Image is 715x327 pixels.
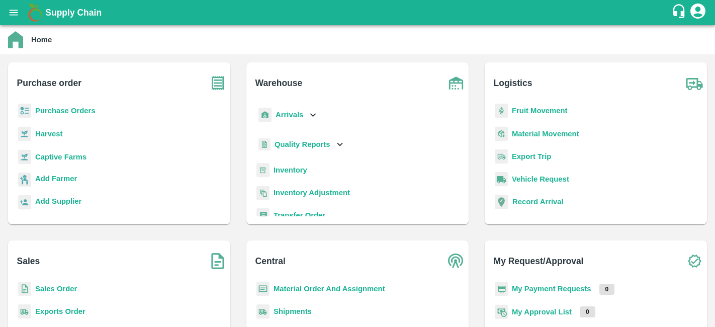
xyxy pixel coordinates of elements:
[512,107,568,115] a: Fruit Movement
[18,126,31,141] img: harvest
[512,285,591,293] a: My Payment Requests
[495,149,508,164] img: delivery
[274,211,325,219] a: Transfer Order
[35,130,62,138] a: Harvest
[258,108,272,122] img: whArrival
[512,130,579,138] a: Material Movement
[35,285,77,293] a: Sales Order
[495,304,508,319] img: approval
[2,1,25,24] button: open drawer
[689,2,707,23] div: account of current user
[256,304,270,319] img: shipments
[18,195,31,210] img: supplier
[255,76,303,90] b: Warehouse
[274,285,385,293] a: Material Order And Assignment
[31,36,52,44] b: Home
[35,173,77,187] a: Add Farmer
[205,70,230,96] img: purchase
[682,70,707,96] img: truck
[35,153,86,161] a: Captive Farms
[35,197,81,205] b: Add Supplier
[599,284,615,295] p: 0
[45,6,671,20] a: Supply Chain
[512,175,569,183] a: Vehicle Request
[256,104,319,126] div: Arrivals
[275,140,330,148] b: Quality Reports
[256,208,270,223] img: whTransfer
[274,307,312,315] a: Shipments
[495,172,508,187] img: vehicle
[18,149,31,165] img: harvest
[18,104,31,118] img: reciept
[682,249,707,274] img: check
[255,254,286,268] b: Central
[443,70,469,96] img: warehouse
[671,4,689,22] div: customer-support
[256,163,270,178] img: whInventory
[512,198,564,206] a: Record Arrival
[205,249,230,274] img: soSales
[276,111,303,119] b: Arrivals
[45,8,102,18] b: Supply Chain
[17,254,40,268] b: Sales
[256,186,270,200] img: inventory
[512,152,551,160] a: Export Trip
[258,138,271,151] img: qualityReport
[25,3,45,23] img: logo
[35,307,85,315] a: Exports Order
[580,306,595,317] p: 0
[495,126,508,141] img: material
[494,254,584,268] b: My Request/Approval
[443,249,469,274] img: central
[35,107,96,115] a: Purchase Orders
[18,282,31,296] img: sales
[18,304,31,319] img: shipments
[256,134,345,155] div: Quality Reports
[18,173,31,187] img: farmer
[495,104,508,118] img: fruit
[274,189,350,197] a: Inventory Adjustment
[512,308,572,316] a: My Approval List
[35,196,81,209] a: Add Supplier
[495,282,508,296] img: payment
[35,175,77,183] b: Add Farmer
[494,76,532,90] b: Logistics
[17,76,81,90] b: Purchase order
[495,195,508,209] img: recordArrival
[256,282,270,296] img: centralMaterial
[8,31,23,48] img: home
[274,166,307,174] a: Inventory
